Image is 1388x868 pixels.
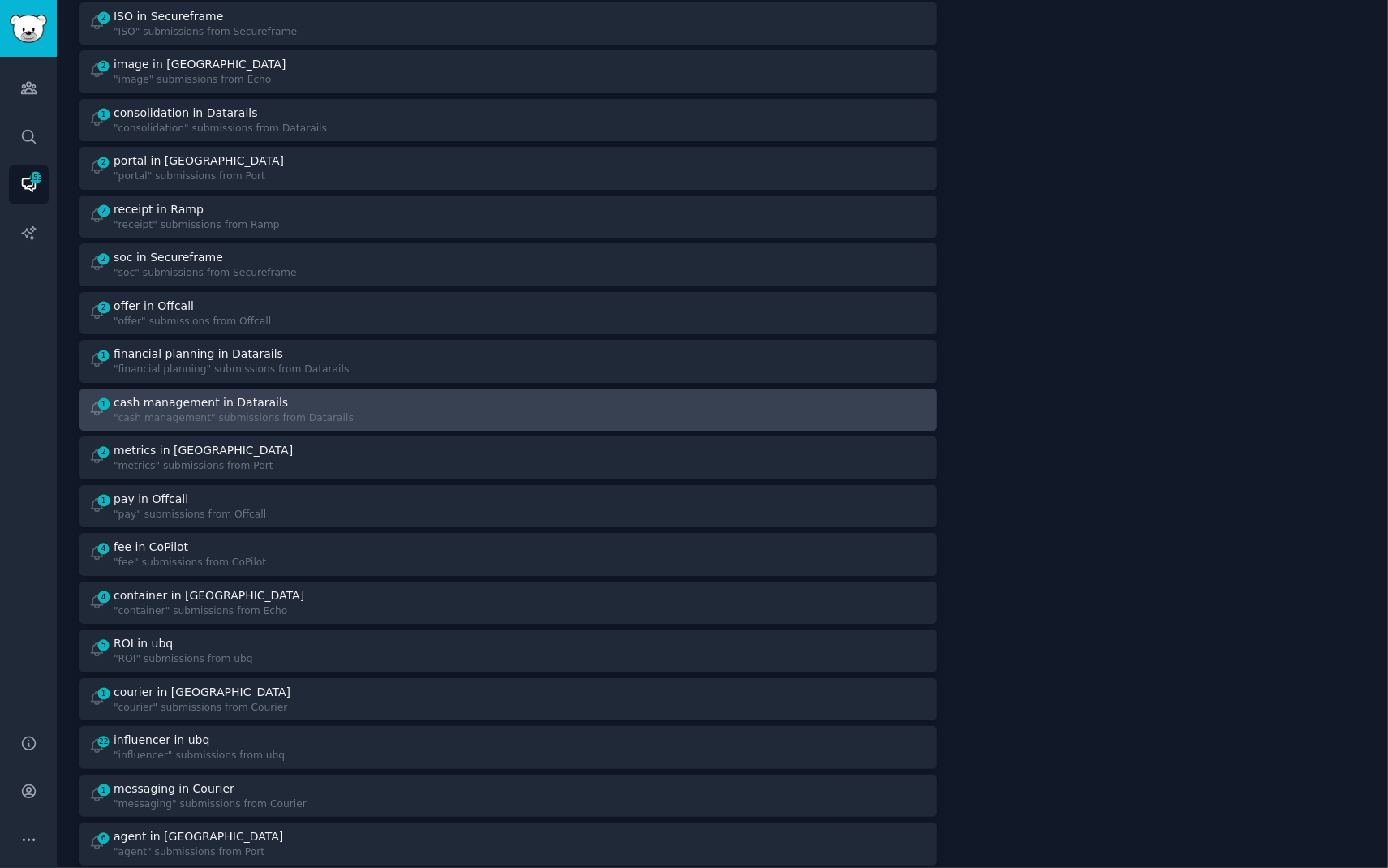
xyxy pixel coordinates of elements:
[114,635,173,652] div: ROI in ubq
[97,832,111,844] span: 6
[114,315,271,329] div: "offer" submissions from Offcall
[114,394,288,411] div: cash management in Datarails
[97,253,111,264] span: 2
[114,56,286,73] div: image in [GEOGRAPHIC_DATA]
[114,25,297,40] div: "ISO" submissions from Secureframe
[79,99,937,142] a: 1consolidation in Datarails"consolidation" submissions from Datarails
[79,389,937,432] a: 1cash management in Datarails"cash management" submissions from Datarails
[79,436,937,479] a: 2metrics in [GEOGRAPHIC_DATA]"metrics" submissions from Port
[79,147,937,190] a: 2portal in [GEOGRAPHIC_DATA]"portal" submissions from Port
[79,630,937,672] a: 5ROI in ubq"ROI" submissions from ubq
[114,170,287,184] div: "portal" submissions from Port
[97,205,111,217] span: 2
[114,652,253,667] div: "ROI" submissions from ubq
[114,363,349,377] div: "financial planning" submissions from Datarails
[114,828,283,845] div: agent in [GEOGRAPHIC_DATA]
[114,701,293,715] div: "courier" submissions from Courier
[10,15,47,43] img: GummySearch logo
[79,582,937,625] a: 4container in [GEOGRAPHIC_DATA]"container" submissions from Echo
[114,845,286,860] div: "agent" submissions from Port
[79,823,937,866] a: 6agent in [GEOGRAPHIC_DATA]"agent" submissions from Port
[28,172,43,183] span: 153
[79,533,937,576] a: 4fee in CoPilot"fee" submissions from CoPilot
[97,446,111,458] span: 2
[114,459,296,474] div: "metrics" submissions from Port
[79,775,937,818] a: 1messaging in Courier"messaging" submissions from Courier
[79,678,937,721] a: 1courier in [GEOGRAPHIC_DATA]"courier" submissions from Courier
[79,2,937,45] a: 2ISO in Secureframe"ISO" submissions from Secureframe
[79,485,937,528] a: 1pay in Offcall"pay" submissions from Offcall
[114,491,188,508] div: pay in Offcall
[114,346,283,363] div: financial planning in Datarails
[97,495,111,506] span: 1
[114,249,223,266] div: soc in Secureframe
[114,105,258,122] div: consolidation in Datarails
[97,688,111,699] span: 1
[79,726,937,769] a: 22influencer in ubq"influencer" submissions from ubq
[79,50,937,93] a: 2image in [GEOGRAPHIC_DATA]"image" submissions from Echo
[97,302,111,313] span: 2
[114,732,209,749] div: influencer in ubq
[114,411,354,426] div: "cash management" submissions from Datarails
[114,218,280,233] div: "receipt" submissions from Ramp
[97,398,111,410] span: 1
[114,604,307,619] div: "container" submissions from Echo
[9,165,49,204] a: 153
[114,749,285,763] div: "influencer" submissions from ubq
[97,736,111,747] span: 22
[97,350,111,361] span: 1
[114,539,188,556] div: fee in CoPilot
[97,109,111,120] span: 1
[114,780,234,797] div: messaging in Courier
[97,591,111,603] span: 4
[79,243,937,286] a: 2soc in Secureframe"soc" submissions from Secureframe
[79,196,937,238] a: 2receipt in Ramp"receipt" submissions from Ramp
[114,508,266,522] div: "pay" submissions from Offcall
[97,543,111,554] span: 4
[114,442,293,459] div: metrics in [GEOGRAPHIC_DATA]
[97,639,111,651] span: 5
[114,266,297,281] div: "soc" submissions from Secureframe
[114,684,290,701] div: courier in [GEOGRAPHIC_DATA]
[114,8,223,25] div: ISO in Secureframe
[114,201,204,218] div: receipt in Ramp
[97,60,111,71] span: 2
[114,73,289,88] div: "image" submissions from Echo
[114,797,307,812] div: "messaging" submissions from Courier
[114,556,266,570] div: "fee" submissions from CoPilot
[97,157,111,168] span: 2
[97,784,111,796] span: 1
[114,298,194,315] div: offer in Offcall
[114,153,284,170] div: portal in [GEOGRAPHIC_DATA]
[79,292,937,335] a: 2offer in Offcall"offer" submissions from Offcall
[114,122,327,136] div: "consolidation" submissions from Datarails
[97,12,111,24] span: 2
[79,340,937,383] a: 1financial planning in Datarails"financial planning" submissions from Datarails
[114,587,304,604] div: container in [GEOGRAPHIC_DATA]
